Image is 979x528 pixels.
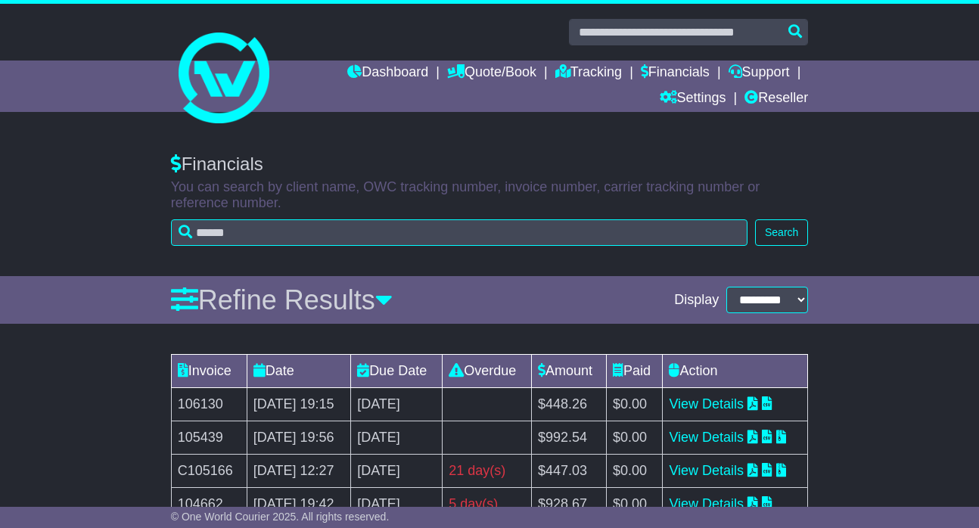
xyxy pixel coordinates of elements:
[663,355,808,388] td: Action
[669,496,744,511] a: View Details
[171,388,247,421] td: 106130
[606,455,662,488] td: $0.00
[247,388,350,421] td: [DATE] 19:15
[744,86,808,112] a: Reseller
[755,219,808,246] button: Search
[532,355,607,388] td: Amount
[669,430,744,445] a: View Details
[171,284,393,315] a: Refine Results
[171,179,809,212] p: You can search by client name, OWC tracking number, invoice number, carrier tracking number or re...
[606,355,662,388] td: Paid
[532,455,607,488] td: $447.03
[606,388,662,421] td: $0.00
[347,61,428,86] a: Dashboard
[606,488,662,521] td: $0.00
[669,396,744,412] a: View Details
[171,511,390,523] span: © One World Courier 2025. All rights reserved.
[171,488,247,521] td: 104662
[660,86,726,112] a: Settings
[606,421,662,455] td: $0.00
[641,61,710,86] a: Financials
[351,455,443,488] td: [DATE]
[351,488,443,521] td: [DATE]
[674,292,719,309] span: Display
[532,488,607,521] td: $928.67
[171,154,809,175] div: Financials
[247,355,350,388] td: Date
[449,461,525,481] div: 21 day(s)
[351,421,443,455] td: [DATE]
[247,455,350,488] td: [DATE] 12:27
[555,61,622,86] a: Tracking
[351,355,443,388] td: Due Date
[532,421,607,455] td: $992.54
[247,488,350,521] td: [DATE] 19:42
[443,355,532,388] td: Overdue
[669,463,744,478] a: View Details
[729,61,790,86] a: Support
[171,421,247,455] td: 105439
[171,455,247,488] td: C105166
[449,494,525,514] div: 5 day(s)
[351,388,443,421] td: [DATE]
[247,421,350,455] td: [DATE] 19:56
[532,388,607,421] td: $448.26
[171,355,247,388] td: Invoice
[447,61,536,86] a: Quote/Book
